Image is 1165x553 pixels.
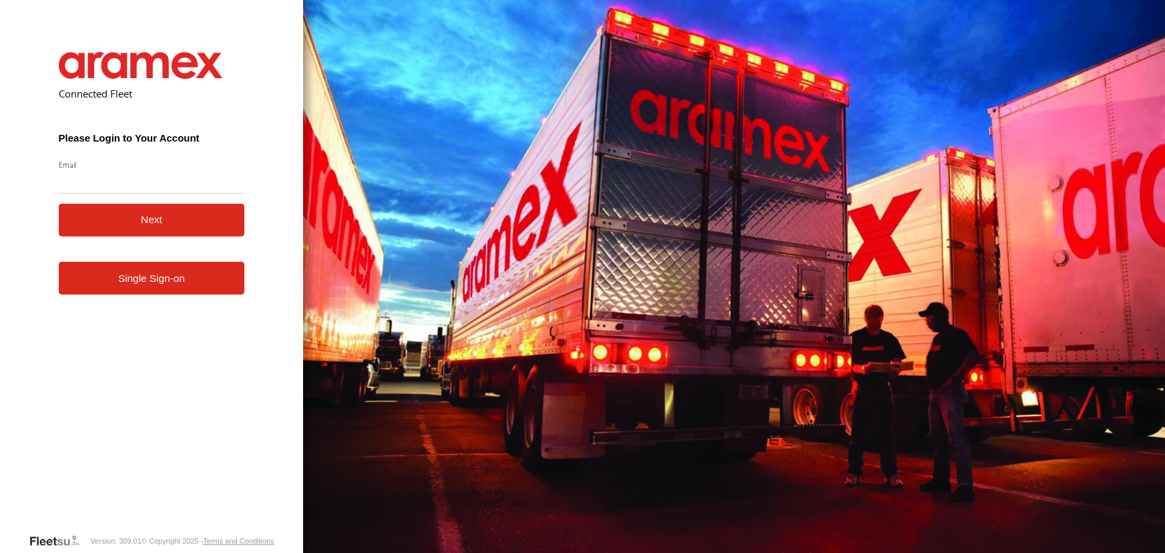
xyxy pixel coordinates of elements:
button: Next [59,204,245,236]
img: Aramex [59,52,223,79]
div: Version: 309.01 [90,537,141,545]
a: Terms and Conditions [203,537,274,545]
a: Visit our Website [29,534,90,548]
a: Single Sign-on [59,262,245,295]
h2: Connected Fleet [59,87,245,100]
div: © Copyright 2025 - [142,537,274,545]
label: Email [59,160,245,170]
h3: Please Login to Your Account [59,132,245,144]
